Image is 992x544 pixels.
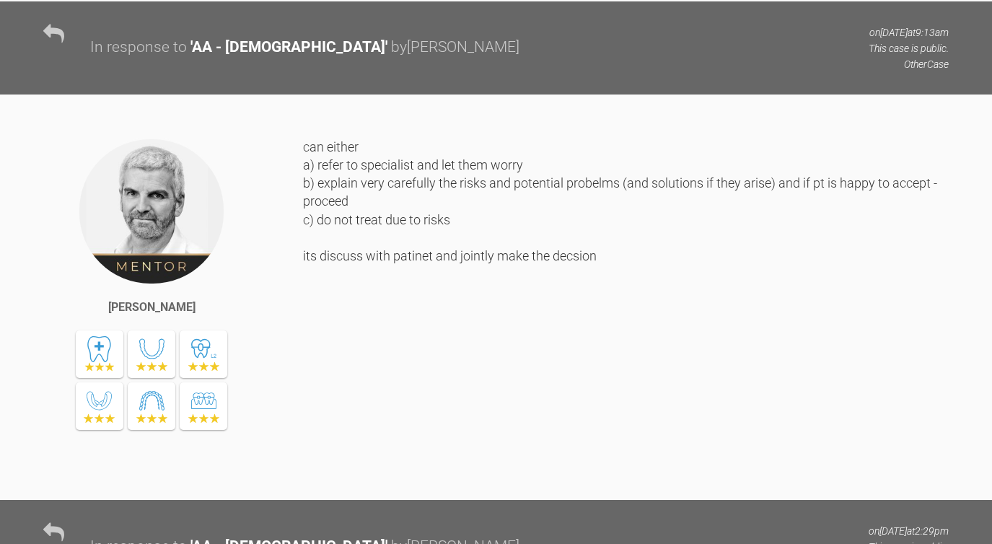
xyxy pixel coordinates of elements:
div: by [PERSON_NAME] [391,35,519,60]
p: This case is public. [869,40,949,56]
p: on [DATE] at 9:13am [869,25,949,40]
div: can either a) refer to specialist and let them worry b) explain very carefully the risks and pote... [303,138,949,478]
img: Ross Hobson [78,138,225,285]
div: ' AA - [DEMOGRAPHIC_DATA] ' [190,35,387,60]
div: In response to [90,35,187,60]
div: [PERSON_NAME] [108,298,196,317]
p: Other Case [869,56,949,72]
p: on [DATE] at 2:29pm [869,523,949,539]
